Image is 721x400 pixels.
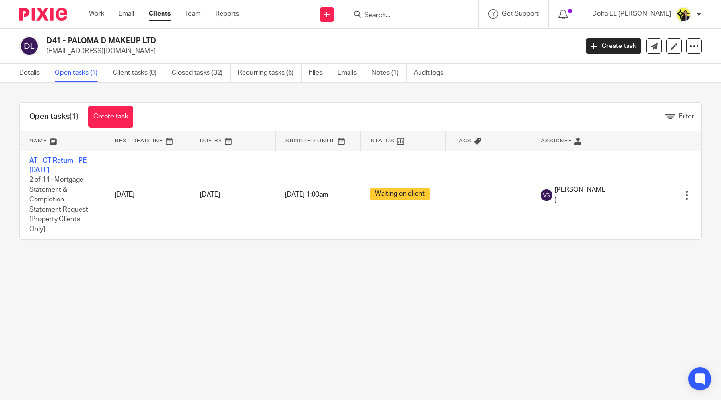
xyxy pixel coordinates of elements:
span: Waiting on client [370,188,430,200]
a: Email [118,9,134,19]
div: --- [455,190,522,200]
a: Notes (1) [372,64,407,82]
a: Team [185,9,201,19]
a: Clients [149,9,171,19]
span: Snoozed Until [285,138,336,143]
span: Status [371,138,395,143]
img: svg%3E [19,36,39,56]
a: Open tasks (1) [55,64,105,82]
img: Doha-Starbridge.jpg [676,7,691,22]
span: [DATE] [200,191,220,198]
a: Client tasks (0) [113,64,164,82]
a: Work [89,9,104,19]
span: Filter [679,113,694,120]
input: Search [363,12,450,20]
img: Pixie [19,8,67,21]
a: Create task [88,106,133,128]
p: Doha EL [PERSON_NAME] [592,9,671,19]
a: AT - CT Return - PE [DATE] [29,157,87,174]
td: [DATE] [105,151,190,239]
span: 2 of 14 · Mortgage Statement & Completion Statement Request [Property Clients Only] [29,176,88,233]
span: Tags [455,138,472,143]
a: Audit logs [414,64,451,82]
span: Get Support [502,11,539,17]
span: [PERSON_NAME] [555,185,607,205]
a: Details [19,64,47,82]
p: [EMAIL_ADDRESS][DOMAIN_NAME] [47,47,571,56]
a: Closed tasks (32) [172,64,231,82]
a: Emails [337,64,364,82]
img: svg%3E [541,189,552,201]
h2: D41 - PALOMA D MAKEUP LTD [47,36,466,46]
a: Files [309,64,330,82]
h1: Open tasks [29,112,79,122]
span: [DATE] 1:00am [285,192,328,199]
a: Reports [215,9,239,19]
a: Recurring tasks (6) [238,64,302,82]
a: Create task [586,38,641,54]
span: (1) [70,113,79,120]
